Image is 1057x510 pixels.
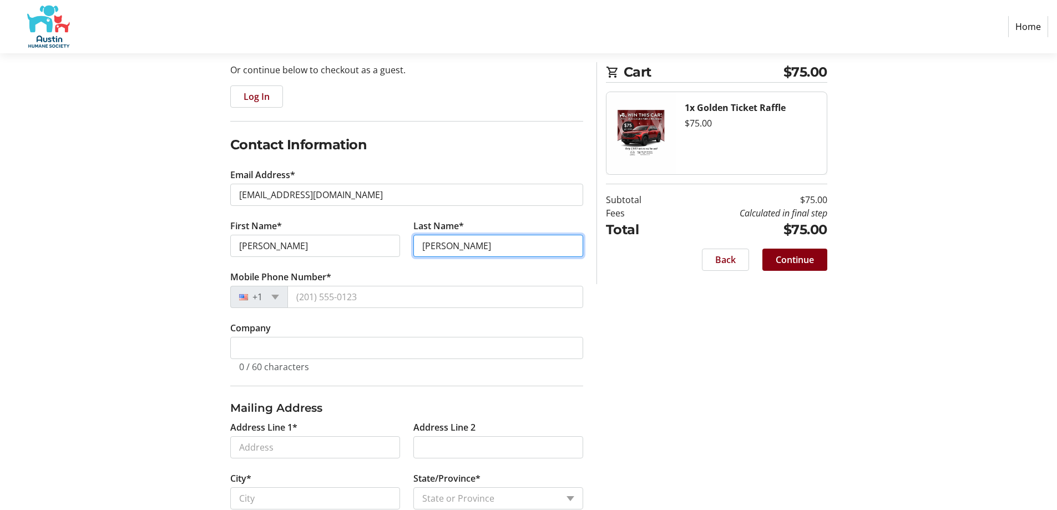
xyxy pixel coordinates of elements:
[702,249,749,271] button: Back
[230,321,271,335] label: Company
[624,62,783,82] span: Cart
[715,253,736,266] span: Back
[230,270,331,284] label: Mobile Phone Number*
[606,220,670,240] td: Total
[670,220,827,240] td: $75.00
[230,63,583,77] p: Or continue below to checkout as a guest.
[230,85,283,108] button: Log In
[606,92,676,174] img: Golden Ticket Raffle
[413,219,464,233] label: Last Name*
[783,62,827,82] span: $75.00
[685,117,818,130] div: $75.00
[230,400,583,416] h3: Mailing Address
[606,206,670,220] td: Fees
[413,421,476,434] label: Address Line 2
[230,135,583,155] h2: Contact Information
[1008,16,1048,37] a: Home
[670,193,827,206] td: $75.00
[606,193,670,206] td: Subtotal
[287,286,583,308] input: (201) 555-0123
[9,4,88,49] img: Austin Humane Society's Logo
[230,168,295,181] label: Email Address*
[244,90,270,103] span: Log In
[230,472,251,485] label: City*
[230,436,400,458] input: Address
[230,219,282,233] label: First Name*
[413,472,481,485] label: State/Province*
[685,102,786,114] strong: 1x Golden Ticket Raffle
[670,206,827,220] td: Calculated in final step
[776,253,814,266] span: Continue
[239,361,309,373] tr-character-limit: 0 / 60 characters
[762,249,827,271] button: Continue
[230,421,297,434] label: Address Line 1*
[230,487,400,509] input: City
